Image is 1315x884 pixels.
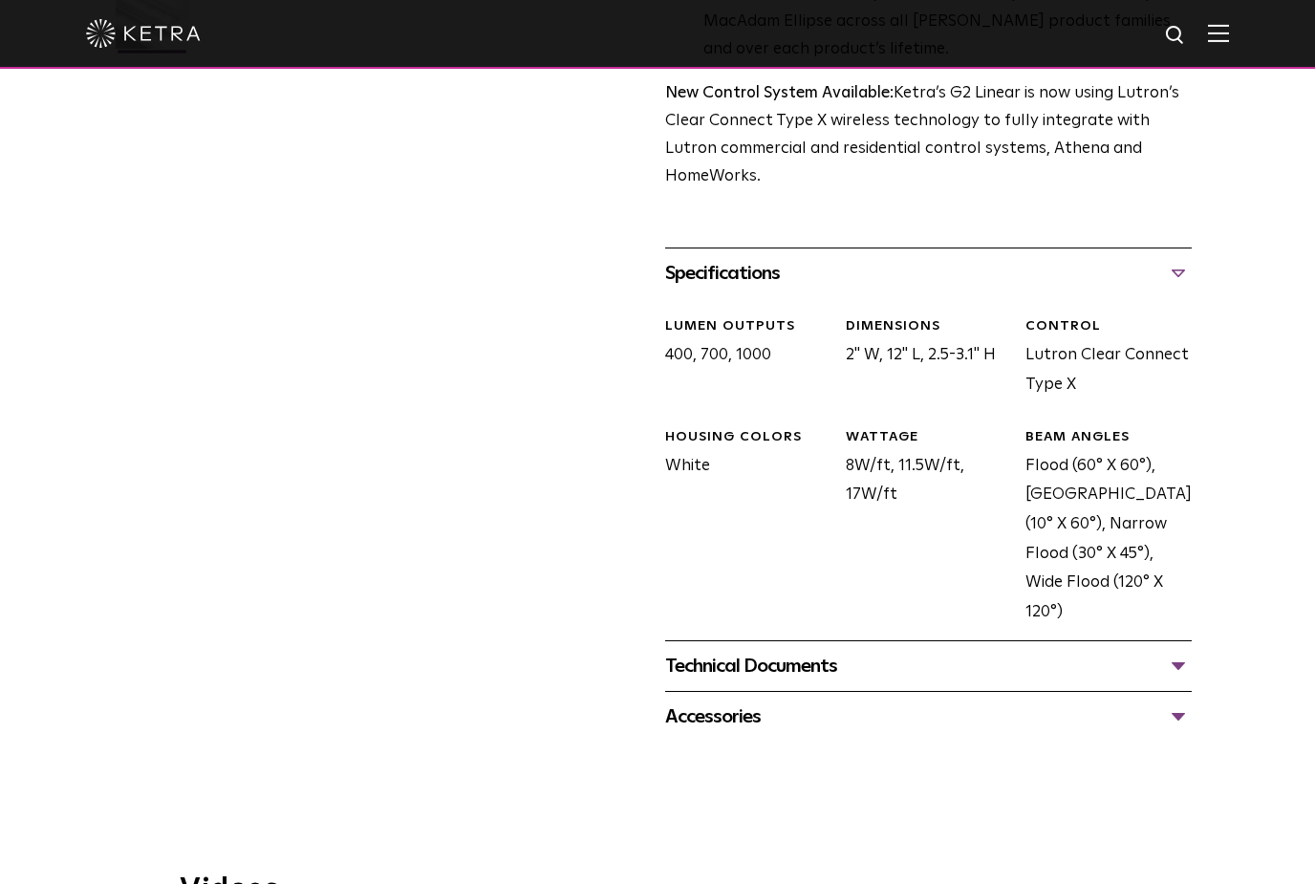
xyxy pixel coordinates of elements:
[1025,428,1192,447] div: BEAM ANGLES
[651,317,831,399] div: 400, 700, 1000
[846,428,1012,447] div: WATTAGE
[1011,428,1192,627] div: Flood (60° X 60°), [GEOGRAPHIC_DATA] (10° X 60°), Narrow Flood (30° X 45°), Wide Flood (120° X 120°)
[665,258,1192,289] div: Specifications
[665,428,831,447] div: HOUSING COLORS
[831,317,1012,399] div: 2" W, 12" L, 2.5-3.1" H
[665,317,831,336] div: LUMEN OUTPUTS
[665,80,1192,191] p: Ketra’s G2 Linear is now using Lutron’s Clear Connect Type X wireless technology to fully integra...
[831,428,1012,627] div: 8W/ft, 11.5W/ft, 17W/ft
[665,651,1192,681] div: Technical Documents
[651,428,831,627] div: White
[1208,24,1229,42] img: Hamburger%20Nav.svg
[665,701,1192,732] div: Accessories
[846,317,1012,336] div: DIMENSIONS
[665,85,894,101] strong: New Control System Available:
[86,19,201,48] img: ketra-logo-2019-white
[1164,24,1188,48] img: search icon
[1025,317,1192,336] div: CONTROL
[1011,317,1192,399] div: Lutron Clear Connect Type X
